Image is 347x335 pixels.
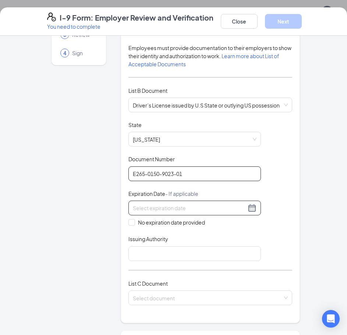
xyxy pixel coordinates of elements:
[128,280,168,287] span: List C Document
[47,13,56,21] svg: FormI9EVerifyIcon
[128,87,167,94] span: List B Document
[133,204,246,212] input: Select expiration date
[128,45,291,67] span: Employees must provide documentation to their employers to show their identity and authorization ...
[133,132,256,146] span: Wisconsin
[72,49,96,57] span: Sign
[128,190,198,197] span: Expiration Date
[221,14,258,29] button: Close
[128,155,175,163] span: Document Number
[47,23,213,30] p: You need to complete
[60,13,213,23] h4: I-9 Form: Employer Review and Verification
[128,235,168,243] span: Issuing Authority
[265,14,302,29] button: Next
[322,310,340,328] div: Open Intercom Messenger
[133,98,288,112] span: Driver’s License issued by U.S State or outlying US possession
[63,49,66,57] span: 4
[165,190,198,197] span: - If applicable
[135,218,208,226] span: No expiration date provided
[128,121,142,128] span: State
